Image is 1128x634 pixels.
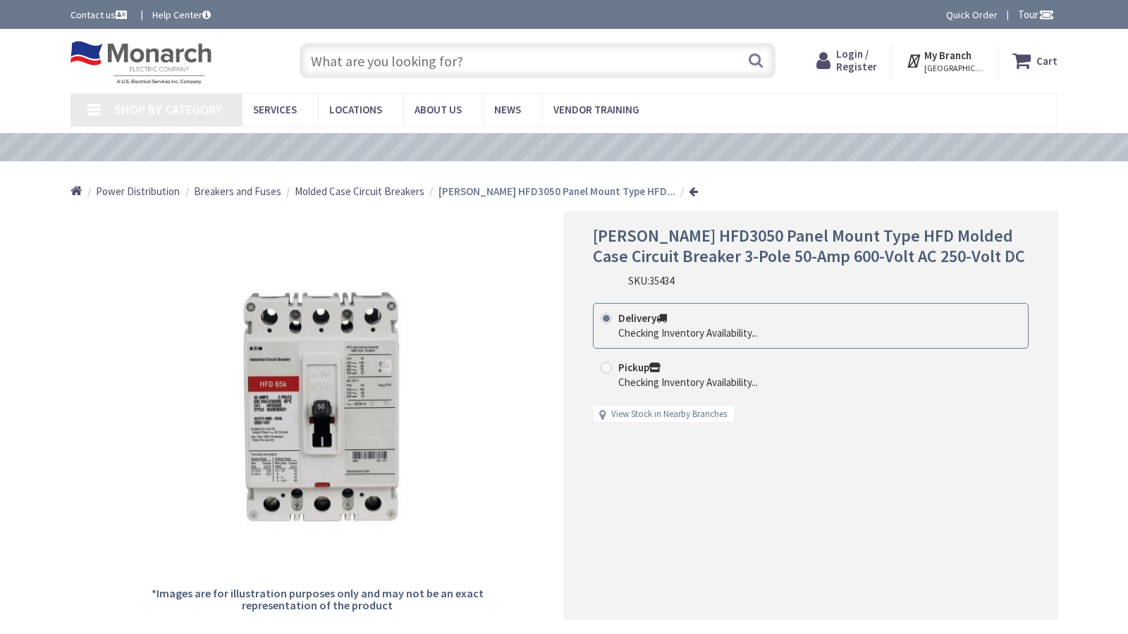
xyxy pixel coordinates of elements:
strong: [PERSON_NAME] HFD3050 Panel Mount Type HFD... [439,185,675,198]
strong: My Branch [924,49,971,62]
span: Molded Case Circuit Breakers [295,185,424,198]
div: Checking Inventory Availability... [618,325,758,340]
a: Breakers and Fuses [194,184,281,199]
a: Login / Register [816,48,877,73]
a: Molded Case Circuit Breakers [295,184,424,199]
span: Power Distribution [96,185,180,198]
span: News [494,103,521,116]
div: My Branch [GEOGRAPHIC_DATA], [GEOGRAPHIC_DATA] [906,48,984,73]
div: Checking Inventory Availability... [618,375,758,390]
span: About Us [415,103,462,116]
span: Services [253,103,297,116]
a: Help Center [152,8,211,22]
span: Locations [329,103,382,116]
span: [PERSON_NAME] HFD3050 Panel Mount Type HFD Molded Case Circuit Breaker 3-Pole 50-Amp 600-Volt AC ... [593,225,1025,267]
img: Monarch Electric Company [70,41,211,85]
strong: Delivery [618,311,667,325]
a: Power Distribution [96,184,180,199]
div: SKU: [628,273,674,288]
span: Shop By Category [114,101,222,118]
span: Breakers and Fuses [194,185,281,198]
span: 35434 [649,274,674,287]
strong: Cart [1036,48,1057,73]
a: Quick Order [946,8,998,22]
img: Eaton HFD3050 Panel Mount Type HFD Molded Case Circuit Breaker 3-Pole 50-Amp 600-Volt AC 250-Volt DC [149,241,485,576]
span: Login / Register [836,47,877,73]
span: Vendor Training [553,103,639,116]
h5: *Images are for illustration purposes only and may not be an exact representation of the product [149,588,485,612]
a: View Stock in Nearby Branches [611,408,727,421]
a: Contact us [70,8,130,22]
span: Tour [1018,8,1054,21]
span: [GEOGRAPHIC_DATA], [GEOGRAPHIC_DATA] [924,63,984,74]
a: VIEW OUR VIDEO TRAINING LIBRARY [430,140,676,156]
strong: Pickup [618,361,661,374]
a: Cart [1012,48,1057,73]
input: What are you looking for? [300,43,775,78]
